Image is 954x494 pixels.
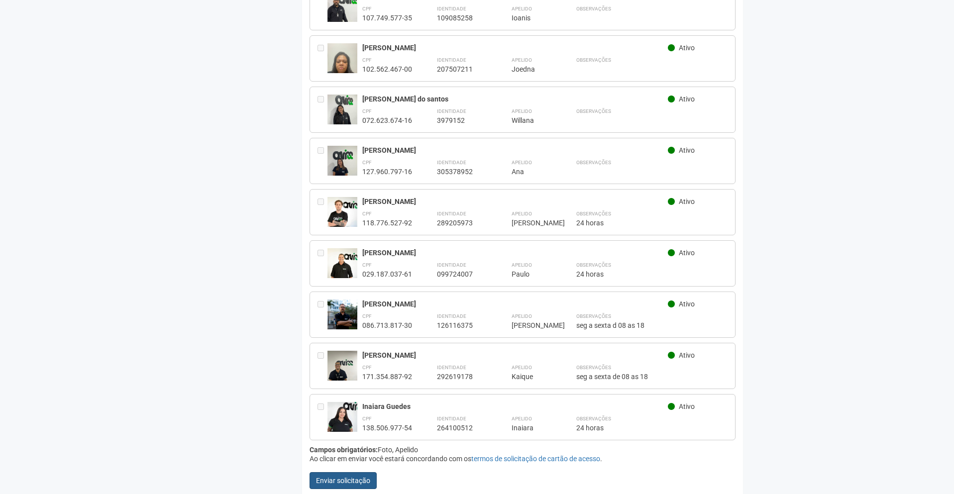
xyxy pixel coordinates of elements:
[362,218,412,227] div: 118.776.527-92
[437,270,487,279] div: 099724007
[327,146,357,176] img: user.jpg
[679,249,695,257] span: Ativo
[512,211,532,216] strong: Apelido
[471,455,600,463] a: termos de solicitação de cartão de acesso
[362,197,668,206] div: [PERSON_NAME]
[362,372,412,381] div: 171.354.887-92
[362,211,372,216] strong: CPF
[310,445,736,454] div: Foto, Apelido
[327,43,357,83] img: user.jpg
[437,13,487,22] div: 109085258
[362,43,668,52] div: [PERSON_NAME]
[512,416,532,421] strong: Apelido
[437,160,466,165] strong: Identidade
[512,313,532,319] strong: Apelido
[362,416,372,421] strong: CPF
[327,402,357,432] img: user.jpg
[512,262,532,268] strong: Apelido
[512,423,551,432] div: Inaiara
[327,248,357,278] img: user.jpg
[362,13,412,22] div: 107.749.577-35
[437,116,487,125] div: 3979152
[576,313,611,319] strong: Observações
[576,372,728,381] div: seg a sexta de 08 as 18
[318,402,327,432] div: Entre em contato com a Aministração para solicitar o cancelamento ou 2a via
[318,146,327,176] div: Entre em contato com a Aministração para solicitar o cancelamento ou 2a via
[362,146,668,155] div: [PERSON_NAME]
[576,108,611,114] strong: Observações
[437,108,466,114] strong: Identidade
[437,423,487,432] div: 264100512
[512,116,551,125] div: Willana
[679,402,695,410] span: Ativo
[437,65,487,74] div: 207507211
[362,160,372,165] strong: CPF
[362,313,372,319] strong: CPF
[576,57,611,63] strong: Observações
[576,321,728,330] div: seg a sexta d 08 as 18
[437,321,487,330] div: 126116375
[512,6,532,11] strong: Apelido
[679,198,695,205] span: Ativo
[512,270,551,279] div: Paulo
[437,365,466,370] strong: Identidade
[437,262,466,268] strong: Identidade
[362,57,372,63] strong: CPF
[318,299,327,330] div: Entre em contato com a Aministração para solicitar o cancelamento ou 2a via
[679,146,695,154] span: Ativo
[576,270,728,279] div: 24 horas
[318,95,327,125] div: Entre em contato com a Aministração para solicitar o cancelamento ou 2a via
[512,218,551,227] div: [PERSON_NAME]
[437,211,466,216] strong: Identidade
[327,197,357,227] img: user.jpg
[318,248,327,279] div: Entre em contato com a Aministração para solicitar o cancelamento ou 2a via
[437,167,487,176] div: 305378952
[679,95,695,103] span: Ativo
[512,65,551,74] div: Joedna
[437,6,466,11] strong: Identidade
[362,95,668,103] div: [PERSON_NAME] do santos
[362,116,412,125] div: 072.623.674-16
[576,262,611,268] strong: Observações
[437,218,487,227] div: 289205973
[327,351,357,381] img: user.jpg
[362,299,668,308] div: [PERSON_NAME]
[576,211,611,216] strong: Observações
[362,167,412,176] div: 127.960.797-16
[679,44,695,52] span: Ativo
[576,6,611,11] strong: Observações
[437,372,487,381] div: 292619178
[362,108,372,114] strong: CPF
[327,95,357,124] img: user.jpg
[318,351,327,381] div: Entre em contato com a Aministração para solicitar o cancelamento ou 2a via
[437,313,466,319] strong: Identidade
[362,270,412,279] div: 029.187.037-61
[576,218,728,227] div: 24 horas
[512,167,551,176] div: Ana
[512,372,551,381] div: Kaique
[310,472,377,489] button: Enviar solicitação
[512,321,551,330] div: [PERSON_NAME]
[679,351,695,359] span: Ativo
[576,423,728,432] div: 24 horas
[512,13,551,22] div: Ioanis
[362,262,372,268] strong: CPF
[318,43,327,74] div: Entre em contato com a Aministração para solicitar o cancelamento ou 2a via
[437,416,466,421] strong: Identidade
[437,57,466,63] strong: Identidade
[327,299,357,329] img: user.jpg
[362,402,668,411] div: Inaiara Guedes
[310,446,378,454] strong: Campos obrigatórios:
[679,300,695,308] span: Ativo
[362,321,412,330] div: 086.713.817-30
[310,454,736,463] div: Ao clicar em enviar você estará concordando com os .
[576,416,611,421] strong: Observações
[576,160,611,165] strong: Observações
[362,365,372,370] strong: CPF
[362,351,668,360] div: [PERSON_NAME]
[362,6,372,11] strong: CPF
[576,365,611,370] strong: Observações
[512,108,532,114] strong: Apelido
[362,65,412,74] div: 102.562.467-00
[512,57,532,63] strong: Apelido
